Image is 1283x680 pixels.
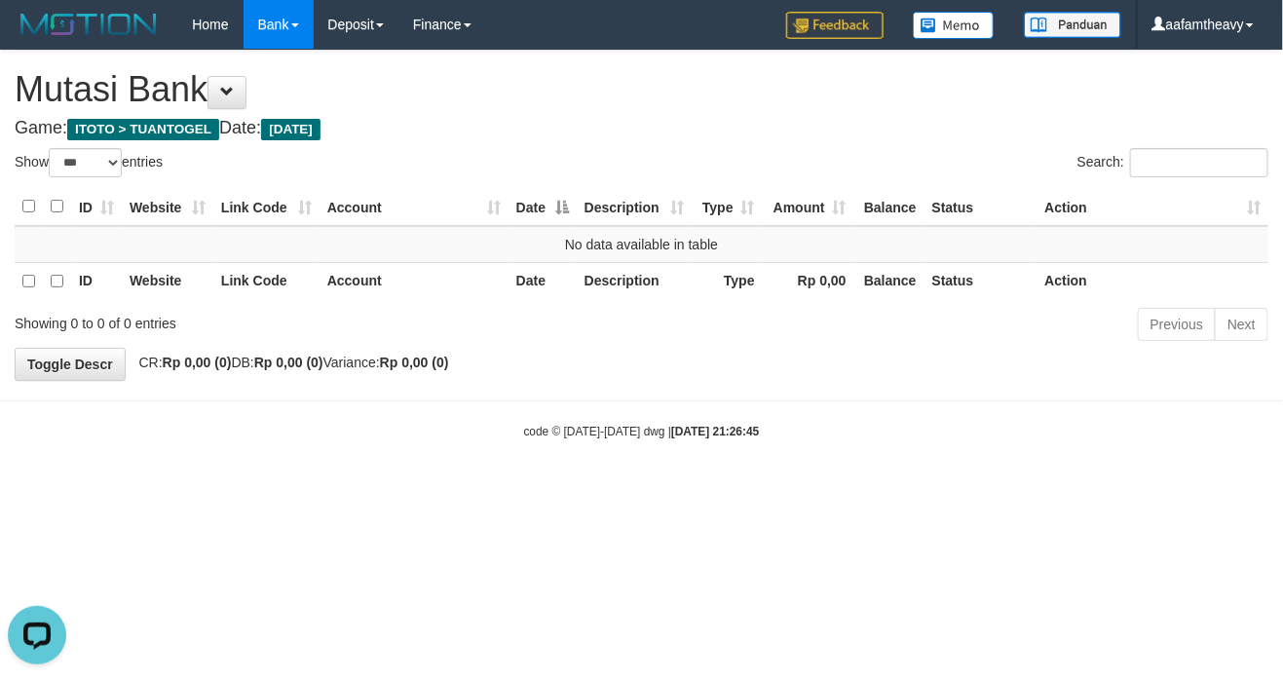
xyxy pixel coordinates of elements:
[122,188,213,226] th: Website: activate to sort column ascending
[693,262,763,299] th: Type
[1037,262,1268,299] th: Action
[163,355,232,370] strong: Rp 0,00 (0)
[925,188,1038,226] th: Status
[130,355,449,370] span: CR: DB: Variance:
[854,262,925,299] th: Balance
[763,188,854,226] th: Amount: activate to sort column ascending
[671,425,759,438] strong: [DATE] 21:26:45
[925,262,1038,299] th: Status
[577,188,693,226] th: Description: activate to sort column ascending
[509,188,577,226] th: Date: activate to sort column descending
[49,148,122,177] select: Showentries
[1077,148,1268,177] label: Search:
[71,188,122,226] th: ID: activate to sort column ascending
[213,262,320,299] th: Link Code
[1037,188,1268,226] th: Action: activate to sort column ascending
[261,119,321,140] span: [DATE]
[854,188,925,226] th: Balance
[15,119,1268,138] h4: Game: Date:
[1130,148,1268,177] input: Search:
[320,262,509,299] th: Account
[1215,308,1268,341] a: Next
[15,70,1268,109] h1: Mutasi Bank
[213,188,320,226] th: Link Code: activate to sort column ascending
[122,262,213,299] th: Website
[15,10,163,39] img: MOTION_logo.png
[577,262,693,299] th: Description
[15,306,520,333] div: Showing 0 to 0 of 0 entries
[254,355,323,370] strong: Rp 0,00 (0)
[509,262,577,299] th: Date
[380,355,449,370] strong: Rp 0,00 (0)
[786,12,884,39] img: Feedback.jpg
[15,348,126,381] a: Toggle Descr
[8,8,66,66] button: Open LiveChat chat widget
[15,148,163,177] label: Show entries
[71,262,122,299] th: ID
[15,226,1268,263] td: No data available in table
[1138,308,1216,341] a: Previous
[1024,12,1121,38] img: panduan.png
[913,12,995,39] img: Button%20Memo.svg
[67,119,219,140] span: ITOTO > TUANTOGEL
[524,425,760,438] small: code © [DATE]-[DATE] dwg |
[763,262,854,299] th: Rp 0,00
[320,188,509,226] th: Account: activate to sort column ascending
[693,188,763,226] th: Type: activate to sort column ascending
